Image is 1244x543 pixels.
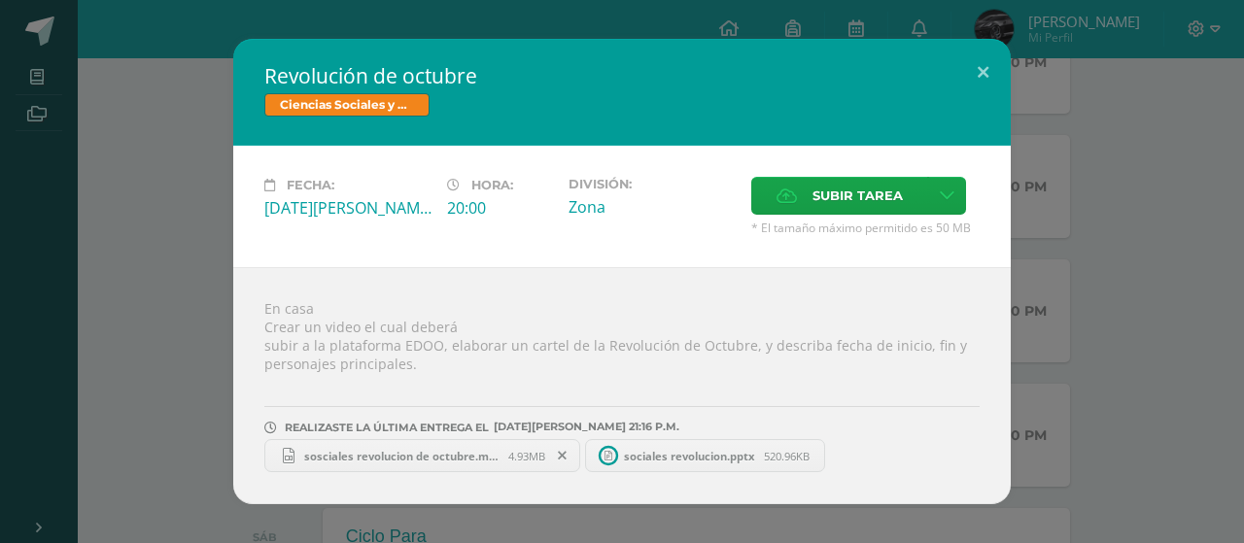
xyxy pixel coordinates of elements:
span: Ciencias Sociales y Formación Ciudadana [264,93,430,117]
div: 20:00 [447,197,553,219]
h2: Revolución de octubre [264,62,980,89]
a: sociales revolucion.pptx 520.96KB [585,439,826,472]
div: Zona [569,196,736,218]
span: Fecha: [287,178,334,192]
span: Hora: [471,178,513,192]
span: 4.93MB [508,449,545,463]
div: [DATE][PERSON_NAME] [264,197,432,219]
span: Remover entrega [546,445,579,466]
span: Subir tarea [812,178,903,214]
div: En casa Crear un video el cual deberá subir a la plataforma EDOO, elaborar un cartel de la Revolu... [233,267,1011,504]
a: sosciales revolucion de octubre.mp4 4.93MB [264,439,580,472]
span: sociales revolucion.pptx [614,449,764,463]
label: División: [569,177,736,191]
button: Close (Esc) [955,39,1011,105]
span: 520.96KB [764,449,810,463]
span: sosciales revolucion de octubre.mp4 [294,449,508,463]
span: [DATE][PERSON_NAME] 21:16 P.M. [489,426,679,427]
span: REALIZASTE LA ÚLTIMA ENTREGA EL [285,421,489,434]
span: * El tamaño máximo permitido es 50 MB [751,220,980,236]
